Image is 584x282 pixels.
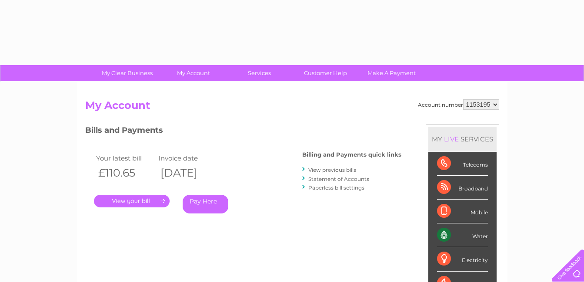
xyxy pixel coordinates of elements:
div: Broadband [437,176,488,200]
a: . [94,195,170,207]
a: My Clear Business [91,65,163,81]
div: Telecoms [437,152,488,176]
a: Services [224,65,295,81]
h3: Bills and Payments [85,124,401,139]
div: LIVE [442,135,461,143]
a: Statement of Accounts [308,176,369,182]
div: Mobile [437,200,488,223]
div: Account number [418,99,499,110]
td: Your latest bill [94,152,157,164]
div: Electricity [437,247,488,271]
div: MY SERVICES [428,127,497,151]
a: My Account [157,65,229,81]
a: Customer Help [290,65,361,81]
a: Paperless bill settings [308,184,364,191]
td: Invoice date [156,152,219,164]
h2: My Account [85,99,499,116]
a: Pay Here [183,195,228,213]
th: £110.65 [94,164,157,182]
h4: Billing and Payments quick links [302,151,401,158]
th: [DATE] [156,164,219,182]
div: Water [437,223,488,247]
a: View previous bills [308,167,356,173]
a: Make A Payment [356,65,427,81]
